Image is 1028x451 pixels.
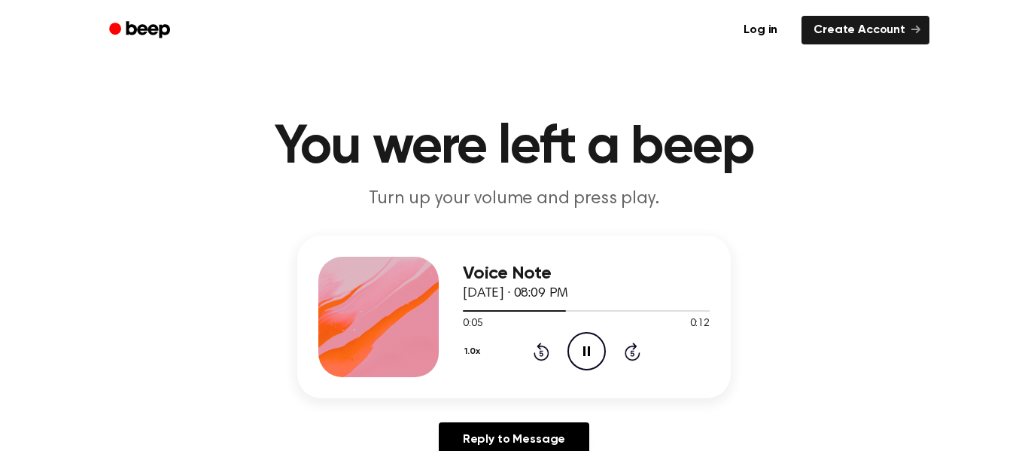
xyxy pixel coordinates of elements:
span: [DATE] · 08:09 PM [463,287,568,300]
a: Create Account [801,16,929,44]
a: Log in [728,13,792,47]
h3: Voice Note [463,264,710,284]
button: 1.0x [463,339,485,364]
span: 0:12 [690,316,710,332]
span: 0:05 [463,316,482,332]
a: Beep [99,16,184,45]
p: Turn up your volume and press play. [225,187,803,212]
h1: You were left a beep [129,120,899,175]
